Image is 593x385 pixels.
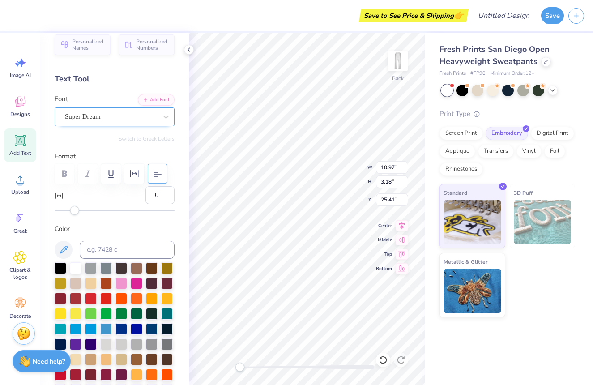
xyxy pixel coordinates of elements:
[439,109,575,119] div: Print Type
[471,7,537,25] input: Untitled Design
[444,188,467,197] span: Standard
[439,145,475,158] div: Applique
[55,151,175,162] label: Format
[13,227,27,235] span: Greek
[9,312,31,320] span: Decorate
[541,7,564,24] button: Save
[136,38,169,51] span: Personalized Numbers
[486,127,528,140] div: Embroidery
[392,74,404,82] div: Back
[361,9,466,22] div: Save to See Price & Shipping
[531,127,574,140] div: Digital Print
[514,188,533,197] span: 3D Puff
[376,265,392,272] span: Bottom
[11,188,29,196] span: Upload
[376,251,392,258] span: Top
[10,111,30,118] span: Designs
[439,163,483,176] div: Rhinestones
[444,200,501,244] img: Standard
[376,236,392,244] span: Middle
[138,94,175,106] button: Add Font
[478,145,514,158] div: Transfers
[444,257,488,266] span: Metallic & Glitter
[235,363,244,372] div: Accessibility label
[516,145,542,158] div: Vinyl
[454,10,464,21] span: 👉
[55,73,175,85] div: Text Tool
[10,72,31,79] span: Image AI
[514,200,572,244] img: 3D Puff
[70,206,79,215] div: Accessibility label
[544,145,565,158] div: Foil
[55,34,111,55] button: Personalized Names
[9,150,31,157] span: Add Text
[55,224,175,234] label: Color
[80,241,175,259] input: e.g. 7428 c
[439,44,550,67] span: Fresh Prints San Diego Open Heavyweight Sweatpants
[439,70,466,77] span: Fresh Prints
[439,127,483,140] div: Screen Print
[119,34,175,55] button: Personalized Numbers
[5,266,35,281] span: Clipart & logos
[119,135,175,142] button: Switch to Greek Letters
[389,52,407,70] img: Back
[55,94,68,104] label: Font
[470,70,486,77] span: # FP90
[444,269,501,313] img: Metallic & Glitter
[33,357,65,366] strong: Need help?
[376,222,392,229] span: Center
[72,38,105,51] span: Personalized Names
[490,70,535,77] span: Minimum Order: 12 +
